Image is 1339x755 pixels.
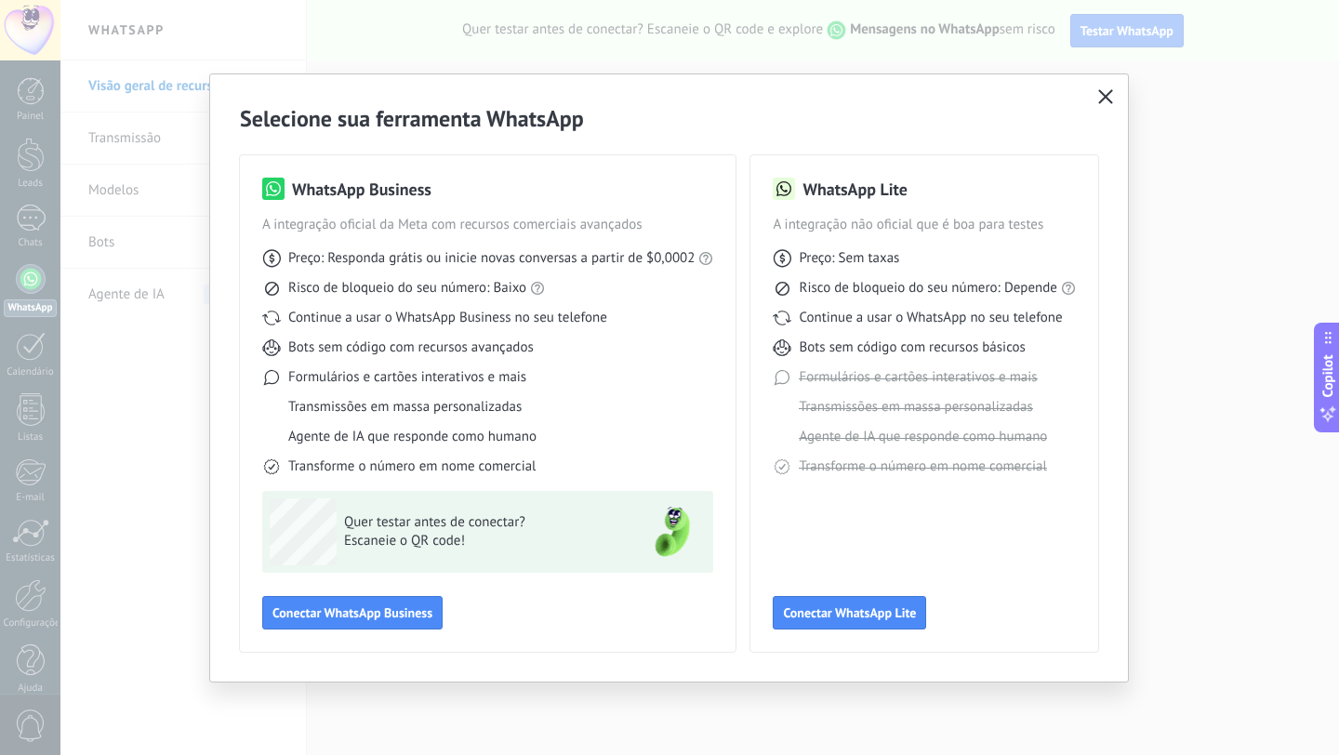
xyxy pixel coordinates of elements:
span: Bots sem código com recursos básicos [799,338,1025,357]
span: Continue a usar o WhatsApp no seu telefone [799,309,1062,327]
span: Bots sem código com recursos avançados [288,338,534,357]
h3: WhatsApp Business [292,178,431,201]
button: Conectar WhatsApp Business [262,596,443,629]
span: Formulários e cartões interativos e mais [288,368,526,387]
span: A integração oficial da Meta com recursos comerciais avançados [262,216,713,234]
span: Copilot [1319,355,1337,398]
span: Agente de IA que responde como humano [799,428,1047,446]
span: Continue a usar o WhatsApp Business no seu telefone [288,309,607,327]
img: green-phone.png [639,498,706,565]
span: Preço: Responda grátis ou inicie novas conversas a partir de $0,0002 [288,249,695,268]
span: Risco de bloqueio do seu número: Depende [799,279,1057,298]
span: Agente de IA que responde como humano [288,428,537,446]
span: Risco de bloqueio do seu número: Baixo [288,279,526,298]
h2: Selecione sua ferramenta WhatsApp [240,104,1098,133]
span: Transmissões em massa personalizadas [799,398,1032,417]
span: Conectar WhatsApp Lite [783,606,916,619]
span: Formulários e cartões interativos e mais [799,368,1037,387]
h3: WhatsApp Lite [802,178,907,201]
span: Transforme o número em nome comercial [799,457,1046,476]
span: Preço: Sem taxas [799,249,899,268]
span: Transforme o número em nome comercial [288,457,536,476]
span: A integração não oficial que é boa para testes [773,216,1076,234]
span: Quer testar antes de conectar? [344,513,616,532]
button: Conectar WhatsApp Lite [773,596,926,629]
span: Transmissões em massa personalizadas [288,398,522,417]
span: Conectar WhatsApp Business [272,606,432,619]
span: Escaneie o QR code! [344,532,616,550]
